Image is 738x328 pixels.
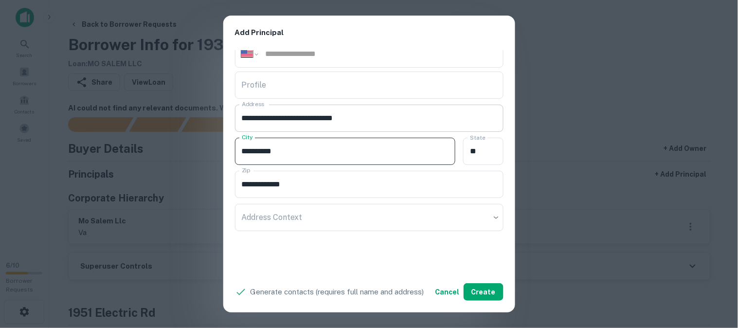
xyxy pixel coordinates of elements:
[242,166,251,175] label: Zip
[242,100,264,109] label: Address
[689,250,738,297] iframe: Chat Widget
[251,286,424,298] p: Generate contacts (requires full name and address)
[432,283,464,301] button: Cancel
[235,204,504,231] div: ​
[470,133,486,142] label: State
[464,283,504,301] button: Create
[223,16,515,50] h2: Add Principal
[242,133,253,142] label: City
